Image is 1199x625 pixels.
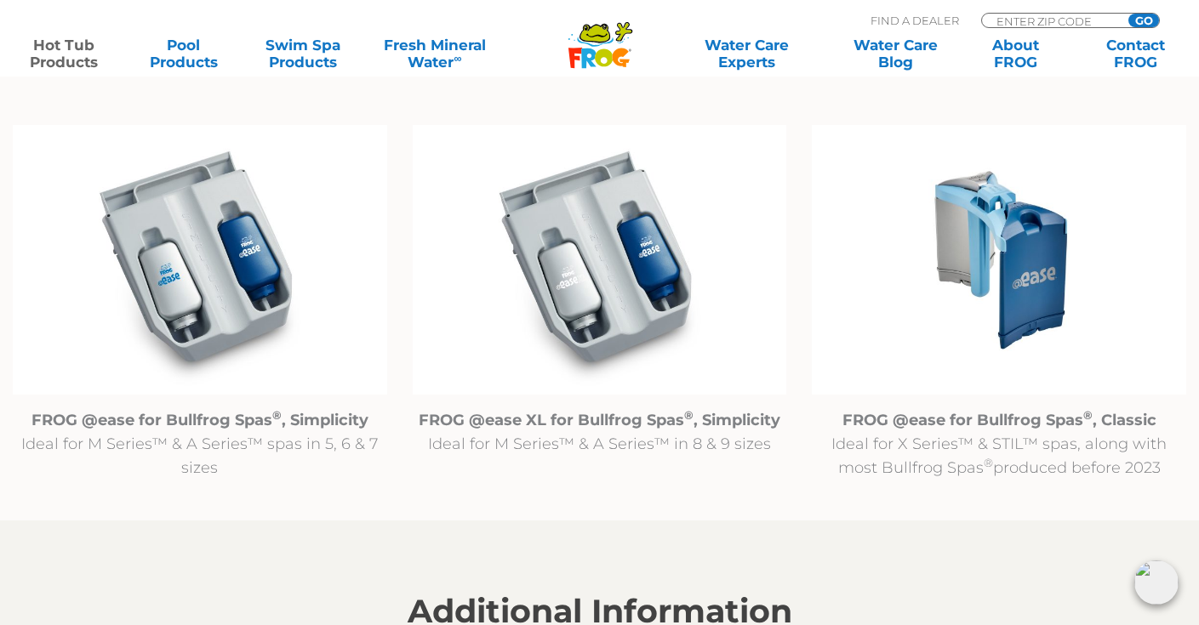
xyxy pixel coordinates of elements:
p: Find A Dealer [871,13,959,28]
p: Ideal for M Series™ & A Series™ spas in 5, 6 & 7 sizes [13,408,387,480]
sup: ∞ [454,52,461,65]
img: @ease_Bullfrog_FROG @easeXL for Bullfrog Spas with Filter [413,125,787,395]
strong: FROG @ease XL for Bullfrog Spas , Simplicity [419,411,780,429]
a: Hot TubProducts [17,37,111,71]
a: AboutFROG [969,37,1063,71]
a: Water CareExperts [671,37,823,71]
img: @ease_Bullfrog_FROG @ease R180 for Bullfrog Spas with Filter [13,125,387,395]
sup: ® [272,408,282,422]
input: GO [1128,14,1159,27]
sup: ® [1083,408,1093,422]
sup: ® [984,456,993,469]
img: openIcon [1134,560,1179,605]
input: Zip Code Form [995,14,1110,28]
a: PoolProducts [137,37,231,71]
p: Ideal for M Series™ & A Series™ in 8 & 9 sizes [413,408,787,456]
p: Ideal for X Series™ & STIL™ spas, along with most Bullfrog Spas produced before 2023 [812,408,1186,480]
a: Water CareBlog [849,37,943,71]
a: Swim SpaProducts [257,37,351,71]
img: Untitled design (94) [812,125,1186,395]
a: ContactFROG [1088,37,1182,71]
strong: FROG @ease for Bullfrog Spas , Simplicity [31,411,368,429]
sup: ® [684,408,694,422]
strong: FROG @ease for Bullfrog Spas , Classic [842,411,1156,429]
a: Fresh MineralWater∞ [376,37,493,71]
